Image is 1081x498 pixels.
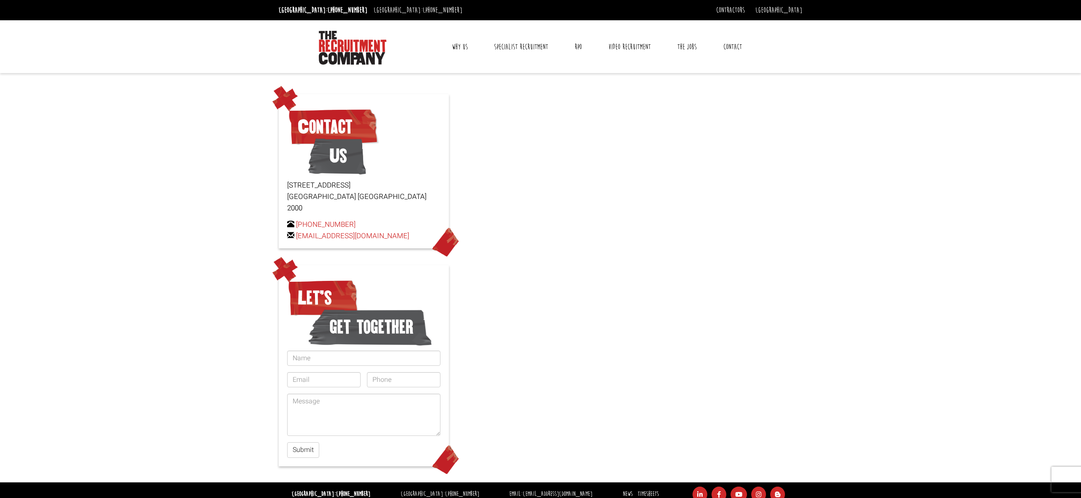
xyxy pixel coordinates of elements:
a: [PHONE_NUMBER] [296,219,356,230]
a: News [623,490,633,498]
a: Timesheets [638,490,659,498]
a: [GEOGRAPHIC_DATA] [755,5,802,15]
img: The Recruitment Company [319,31,386,65]
a: Specialist Recruitment [488,36,554,57]
span: Us [308,135,366,177]
span: Contact [287,106,379,148]
a: [EMAIL_ADDRESS][DOMAIN_NAME] [523,490,592,498]
a: [PHONE_NUMBER] [423,5,462,15]
a: [PHONE_NUMBER] [445,490,479,498]
input: Name [287,351,440,366]
input: Email [287,372,361,387]
a: Why Us [445,36,474,57]
li: [GEOGRAPHIC_DATA]: [372,3,464,17]
a: [EMAIL_ADDRESS][DOMAIN_NAME] [296,231,409,241]
a: Contractors [716,5,745,15]
strong: [GEOGRAPHIC_DATA]: [292,490,370,498]
a: [PHONE_NUMBER] [328,5,367,15]
a: Contact [717,36,748,57]
button: Submit [287,442,319,458]
a: Video Recruitment [602,36,657,57]
span: Let’s [287,277,359,319]
li: [GEOGRAPHIC_DATA]: [277,3,369,17]
input: Phone [367,372,440,387]
a: RPO [568,36,588,57]
a: [PHONE_NUMBER] [336,490,370,498]
span: get together [308,306,432,348]
a: The Jobs [671,36,703,57]
p: [STREET_ADDRESS] [GEOGRAPHIC_DATA] [GEOGRAPHIC_DATA] 2000 [287,180,440,214]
